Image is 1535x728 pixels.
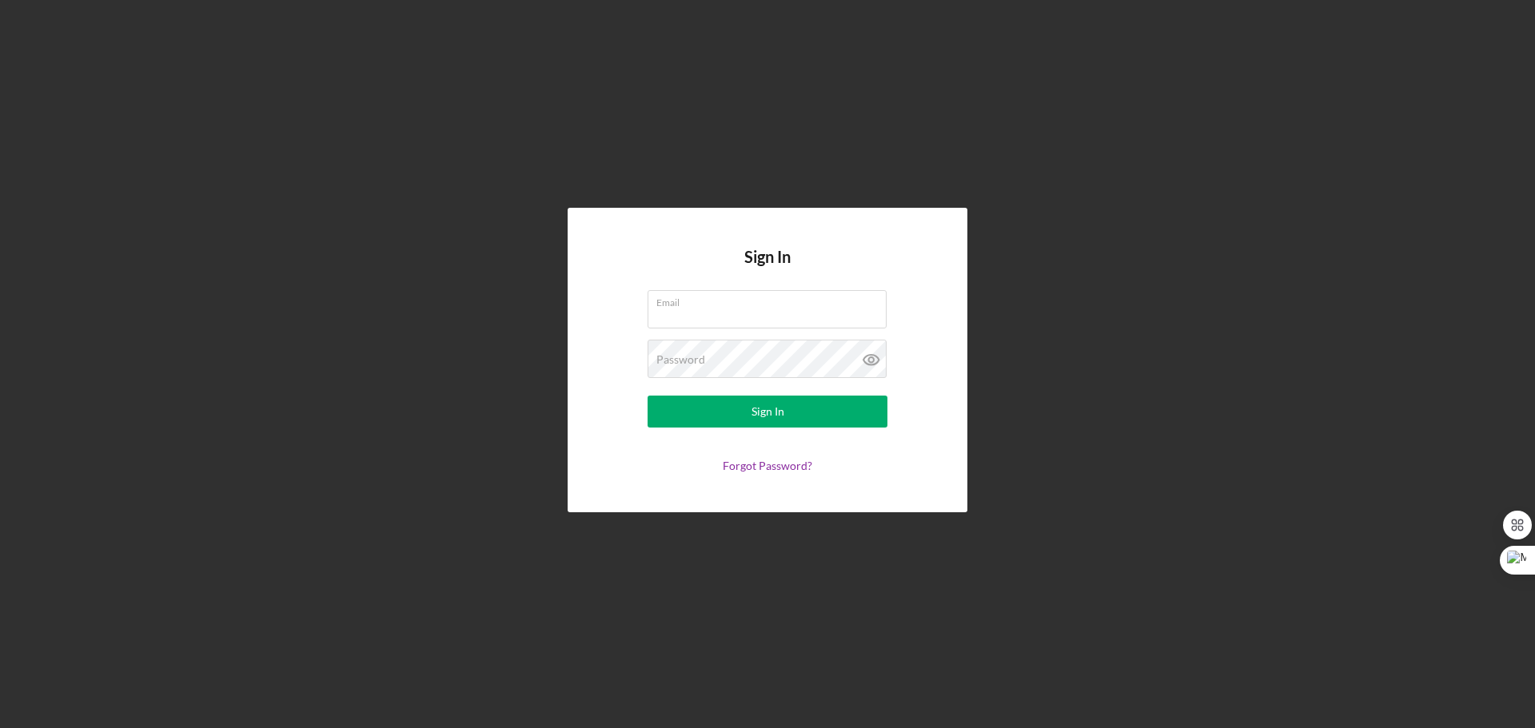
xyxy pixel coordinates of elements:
[656,291,887,308] label: Email
[648,396,887,428] button: Sign In
[656,353,705,366] label: Password
[744,248,791,290] h4: Sign In
[723,459,812,472] a: Forgot Password?
[752,396,784,428] div: Sign In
